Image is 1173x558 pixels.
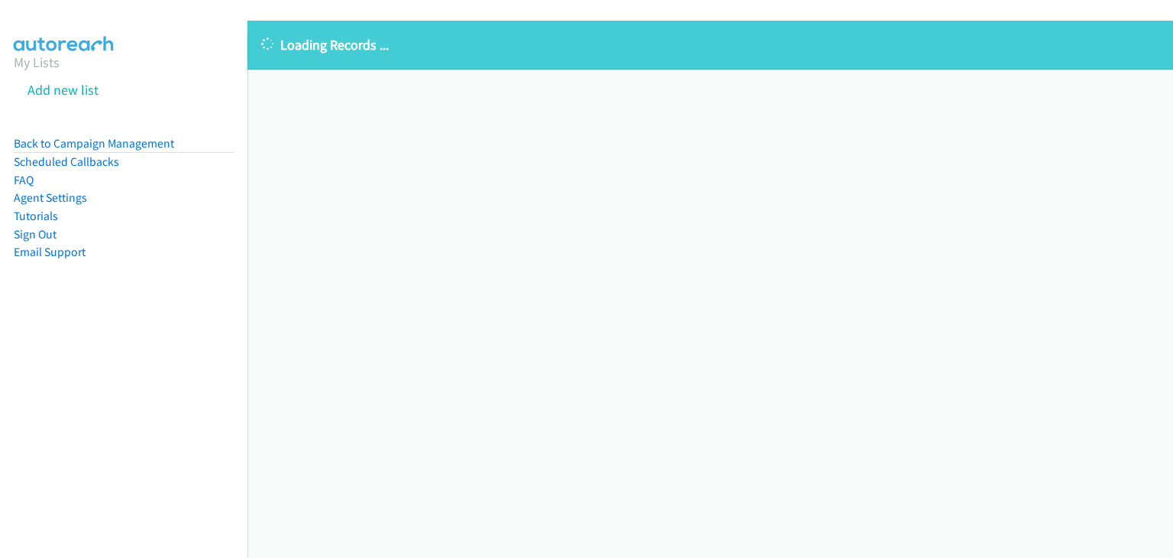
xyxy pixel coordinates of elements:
[261,34,1159,55] p: Loading Records ...
[14,245,86,259] a: Email Support
[14,54,60,71] a: My Lists
[14,173,34,187] a: FAQ
[14,190,87,205] a: Agent Settings
[14,154,119,169] a: Scheduled Callbacks
[14,209,58,223] a: Tutorials
[14,136,174,151] a: Back to Campaign Management
[27,81,99,99] a: Add new list
[14,227,57,242] a: Sign Out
